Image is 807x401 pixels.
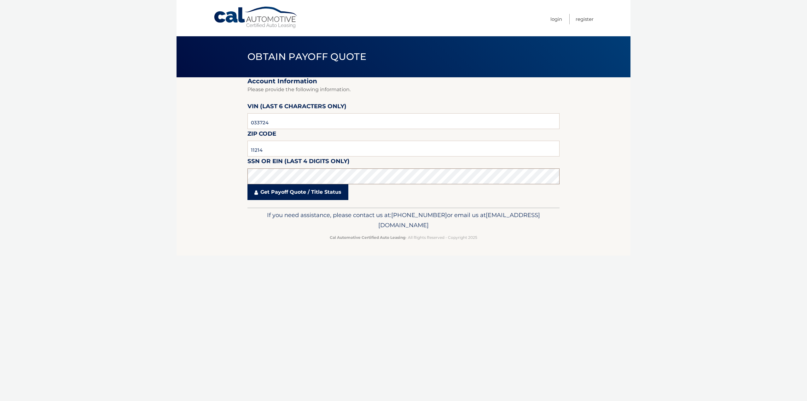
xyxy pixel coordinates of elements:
[391,211,447,219] span: [PHONE_NUMBER]
[247,102,346,113] label: VIN (last 6 characters only)
[247,156,350,168] label: SSN or EIN (last 4 digits only)
[247,51,366,62] span: Obtain Payoff Quote
[252,210,555,230] p: If you need assistance, please contact us at: or email us at
[247,184,348,200] a: Get Payoff Quote / Title Status
[330,235,405,240] strong: Cal Automotive Certified Auto Leasing
[252,234,555,241] p: - All Rights Reserved - Copyright 2025
[247,85,560,94] p: Please provide the following information.
[247,129,276,141] label: Zip Code
[550,14,562,24] a: Login
[576,14,594,24] a: Register
[213,6,299,29] a: Cal Automotive
[247,77,560,85] h2: Account Information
